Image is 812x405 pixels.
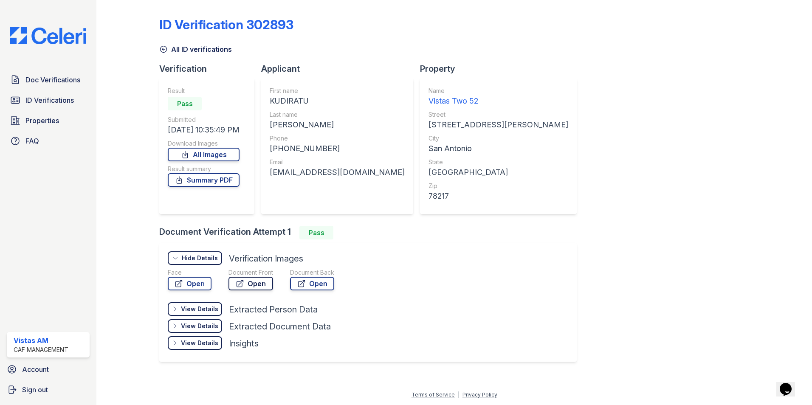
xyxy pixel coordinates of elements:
div: Insights [229,337,259,349]
a: Privacy Policy [462,391,497,398]
div: Applicant [261,63,420,75]
a: All ID verifications [159,44,232,54]
div: View Details [181,322,218,330]
span: ID Verifications [25,95,74,105]
div: View Details [181,305,218,313]
div: Phone [270,134,405,143]
div: | [458,391,460,398]
iframe: chat widget [776,371,804,397]
div: Extracted Person Data [229,304,318,315]
div: Verification [159,63,261,75]
div: Document Verification Attempt 1 [159,226,584,239]
div: Result [168,87,240,95]
div: State [429,158,568,166]
span: Sign out [22,385,48,395]
img: CE_Logo_Blue-a8612792a0a2168367f1c8372b55b34899dd931a85d93a1a3d3e32e68fde9ad4.png [3,27,93,44]
div: City [429,134,568,143]
a: Open [228,277,273,290]
div: Download Images [168,139,240,148]
span: Doc Verifications [25,75,80,85]
div: Document Front [228,268,273,277]
div: [EMAIL_ADDRESS][DOMAIN_NAME] [270,166,405,178]
div: Face [168,268,211,277]
div: First name [270,87,405,95]
div: Street [429,110,568,119]
a: ID Verifications [7,92,90,109]
a: Name Vistas Two 52 [429,87,568,107]
div: [GEOGRAPHIC_DATA] [429,166,568,178]
div: Property [420,63,584,75]
a: Summary PDF [168,173,240,187]
div: Document Back [290,268,334,277]
div: Zip [429,182,568,190]
div: [PERSON_NAME] [270,119,405,131]
div: Hide Details [182,254,218,262]
div: Vistas Two 52 [429,95,568,107]
div: ID Verification 302893 [159,17,293,32]
span: Account [22,364,49,374]
div: Verification Images [229,253,303,264]
a: FAQ [7,132,90,149]
a: Sign out [3,381,93,398]
span: FAQ [25,136,39,146]
div: Vistas AM [14,335,68,346]
div: Name [429,87,568,95]
div: Last name [270,110,405,119]
a: Properties [7,112,90,129]
div: CAF Management [14,346,68,354]
div: Result summary [168,165,240,173]
a: Open [290,277,334,290]
div: [STREET_ADDRESS][PERSON_NAME] [429,119,568,131]
div: 78217 [429,190,568,202]
span: Properties [25,115,59,126]
a: All Images [168,148,240,161]
div: Extracted Document Data [229,321,331,332]
div: KUDIRATU [270,95,405,107]
div: Email [270,158,405,166]
a: Open [168,277,211,290]
a: Doc Verifications [7,71,90,88]
a: Terms of Service [412,391,455,398]
div: Pass [299,226,333,239]
div: [DATE] 10:35:49 PM [168,124,240,136]
div: [PHONE_NUMBER] [270,143,405,155]
div: View Details [181,339,218,347]
div: Pass [168,97,202,110]
div: Submitted [168,115,240,124]
div: San Antonio [429,143,568,155]
a: Account [3,361,93,378]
